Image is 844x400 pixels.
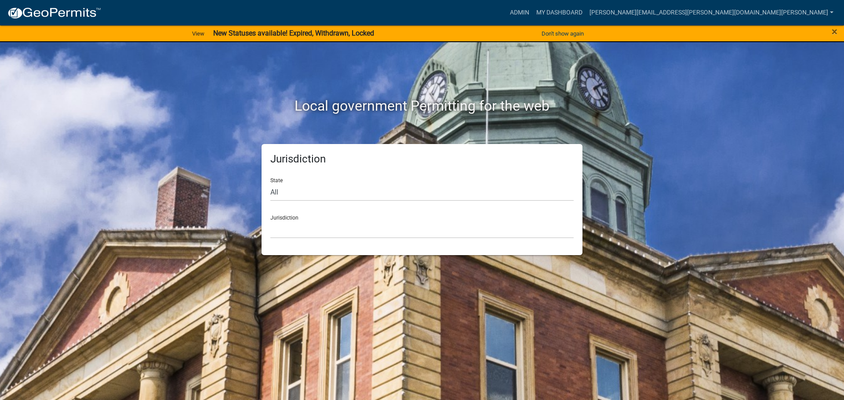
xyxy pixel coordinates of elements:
h5: Jurisdiction [270,153,574,166]
button: Close [832,26,837,37]
a: [PERSON_NAME][EMAIL_ADDRESS][PERSON_NAME][DOMAIN_NAME][PERSON_NAME] [586,4,837,21]
a: Admin [506,4,533,21]
span: × [832,25,837,38]
button: Don't show again [538,26,587,41]
strong: New Statuses available! Expired, Withdrawn, Locked [213,29,374,37]
a: View [189,26,208,41]
a: My Dashboard [533,4,586,21]
h2: Local government Permitting for the web [178,97,666,114]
